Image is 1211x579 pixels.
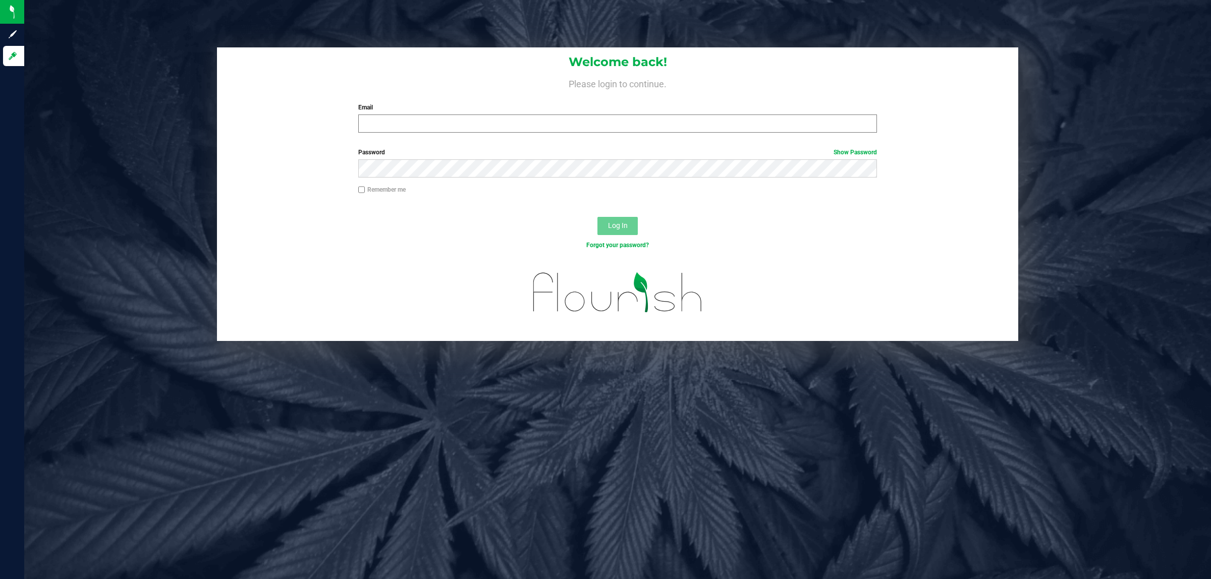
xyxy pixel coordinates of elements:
img: flourish_logo.svg [518,260,718,325]
span: Password [358,149,385,156]
button: Log In [597,217,638,235]
a: Forgot your password? [586,242,649,249]
label: Email [358,103,877,112]
h1: Welcome back! [217,55,1018,69]
a: Show Password [834,149,877,156]
inline-svg: Log in [8,51,18,61]
label: Remember me [358,185,406,194]
inline-svg: Sign up [8,29,18,39]
span: Log In [608,221,628,229]
h4: Please login to continue. [217,77,1018,89]
input: Remember me [358,186,365,193]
